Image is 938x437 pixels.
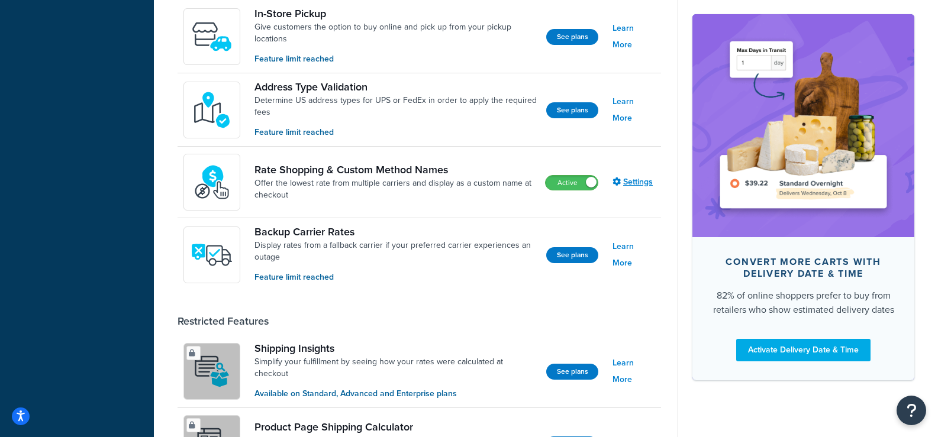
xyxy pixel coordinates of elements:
a: Shipping Insights [254,342,537,355]
img: wfgcfpwTIucLEAAAAASUVORK5CYII= [191,16,233,57]
button: Open Resource Center [897,396,926,425]
a: Give customers the option to buy online and pick up from your pickup locations [254,21,537,45]
a: Rate Shopping & Custom Method Names [254,163,536,176]
a: Backup Carrier Rates [254,225,537,238]
a: Product Page Shipping Calculator [254,420,531,433]
div: Restricted Features [178,315,269,328]
a: Offer the lowest rate from multiple carriers and display as a custom name at checkout [254,177,536,201]
a: Learn More [613,238,655,271]
a: Address Type Validation [254,80,537,93]
img: feature-image-ddt-36eae7f7280da8017bfb280eaccd9c446f90b1fe08728e4019434db127062ab4.png [710,32,897,219]
p: Available on Standard, Advanced and Enterprise plans [254,387,537,400]
a: Display rates from a fallback carrier if your preferred carrier experiences an outage [254,239,537,263]
img: icon-duo-feat-rate-shopping-ecdd8bed.png [191,161,233,203]
a: Simplify your fulfillment by seeing how your rates were calculated at checkout [254,356,537,380]
div: Convert more carts with delivery date & time [711,255,895,279]
p: Feature limit reached [254,271,537,284]
a: Activate Delivery Date & Time [736,338,871,361]
a: Determine US address types for UPS or FedEx in order to apply the required fees [254,95,537,118]
a: Learn More [613,355,655,388]
p: Feature limit reached [254,53,537,66]
a: Settings [613,174,655,190]
label: Active [546,176,598,190]
button: See plans [546,364,598,380]
a: In-Store Pickup [254,7,537,20]
div: 82% of online shoppers prefer to buy from retailers who show estimated delivery dates [711,288,895,316]
button: See plans [546,102,598,118]
a: Learn More [613,93,655,127]
a: Learn More [613,20,655,53]
p: Feature limit reached [254,126,537,139]
img: icon-duo-feat-backup-carrier-4420b188.png [191,234,233,276]
button: See plans [546,247,598,263]
img: kIG8fy0lQAAAABJRU5ErkJggg== [191,89,233,131]
button: See plans [546,29,598,45]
